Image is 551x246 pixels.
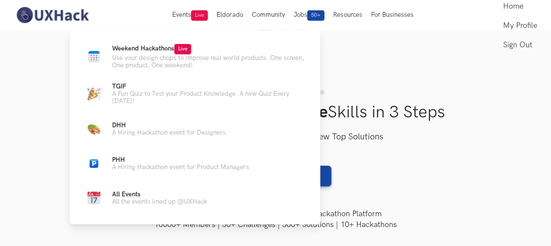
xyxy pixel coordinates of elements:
a: Sign Out [503,35,537,55]
a: ParkingPHHA Hiring Hackathon event for Product Managers [83,153,306,174]
span: All Events [112,191,140,198]
img: Parking [89,159,98,168]
h3: Select a Case Study, Test your skills & View Top Solutions [54,130,497,144]
img: Party cap [87,88,100,101]
p: All the events lined up @UXHack [112,198,207,205]
a: CalendarAll EventsAll the events lined up @UXHack [83,188,306,208]
p: A Fun Quiz to Test your Product Knowledge. A new Quiz Every [DATE]! [112,90,306,105]
img: Color Palette [87,123,100,136]
p: Use your design chops to improve real world products. One screen, One product, One weekend! [112,54,306,69]
h4: 10000+ Members | 50+ Challenges | 500+ Solutions | 10+ Hackathons [54,219,497,230]
span: PHH [112,156,125,164]
a: Color PaletteDHHA Hiring Hackathon event for Designers [83,119,306,139]
a: Party capTGIFA Fun Quiz to Test your Product Knowledge. A new Quiz Every [DATE]! [83,83,306,105]
a: Calendar newWeekend HackathonsLiveUse your design chops to improve real world products. One scree... [83,44,306,69]
span: DHH [112,122,126,129]
p: A Hiring Hackathon event for Product Managers [112,164,249,171]
a: My Profile [503,16,537,35]
p: A Hiring Hackathon event for Designers [112,129,226,136]
img: UXHack-logo.png [14,6,91,24]
h1: Improve Your Skills in 3 Steps [54,102,497,123]
span: 50+ [307,10,325,21]
span: TGIF [112,83,126,90]
img: Calendar new [87,50,100,63]
img: Calendar [87,192,100,205]
span: Live [191,10,208,21]
span: Live [174,44,191,54]
h4: World's Only Hackathon Platform [54,208,497,220]
span: Weekend Hackathons [112,45,191,52]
